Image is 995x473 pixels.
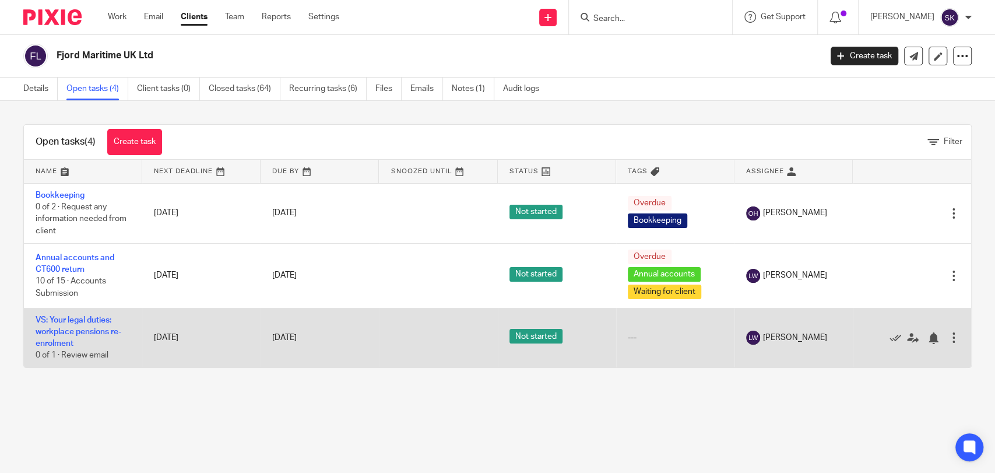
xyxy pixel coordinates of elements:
td: [DATE] [142,183,261,243]
span: [DATE] [272,271,297,279]
a: Client tasks (0) [137,78,200,100]
span: (4) [85,137,96,146]
a: Open tasks (4) [66,78,128,100]
h2: Fjord Maritime UK Ltd [57,50,662,62]
p: [PERSON_NAME] [870,11,934,23]
a: VS: Your legal duties: workplace pensions re-enrolment [36,316,121,348]
a: Email [144,11,163,23]
h1: Open tasks [36,136,96,148]
a: Closed tasks (64) [209,78,280,100]
span: 0 of 1 · Review email [36,352,108,360]
a: Reports [262,11,291,23]
a: Mark as done [889,332,907,344]
a: Emails [410,78,443,100]
span: Status [509,168,539,174]
a: Details [23,78,58,100]
a: Notes (1) [452,78,494,100]
td: [DATE] [142,308,261,367]
a: Recurring tasks (6) [289,78,367,100]
span: Not started [509,267,562,282]
img: svg%3E [746,206,760,220]
span: [PERSON_NAME] [763,332,827,344]
a: Create task [831,47,898,65]
a: Files [375,78,402,100]
span: [DATE] [272,209,297,217]
a: Settings [308,11,339,23]
span: Not started [509,329,562,344]
span: Overdue [628,250,671,264]
span: Filter [944,138,962,146]
span: Get Support [761,13,806,21]
img: svg%3E [746,269,760,283]
span: [DATE] [272,334,297,342]
div: --- [628,332,723,344]
img: Pixie [23,9,82,25]
span: [PERSON_NAME] [763,269,827,281]
a: Create task [107,129,162,155]
span: Not started [509,205,562,219]
td: [DATE] [142,243,261,308]
span: Bookkeeping [628,213,687,228]
span: Overdue [628,196,671,211]
span: Tags [628,168,648,174]
span: 0 of 2 · Request any information needed from client [36,203,126,235]
img: svg%3E [940,8,959,27]
a: Bookkeeping [36,191,85,199]
span: [PERSON_NAME] [763,207,827,219]
a: Work [108,11,126,23]
span: Annual accounts [628,267,701,282]
a: Clients [181,11,208,23]
span: Waiting for client [628,285,701,299]
a: Annual accounts and CT600 return [36,254,114,274]
span: 10 of 15 · Accounts Submission [36,278,106,298]
a: Audit logs [503,78,548,100]
img: svg%3E [23,44,48,68]
img: svg%3E [746,331,760,345]
input: Search [592,14,697,24]
span: Snoozed Until [391,168,452,174]
a: Team [225,11,244,23]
